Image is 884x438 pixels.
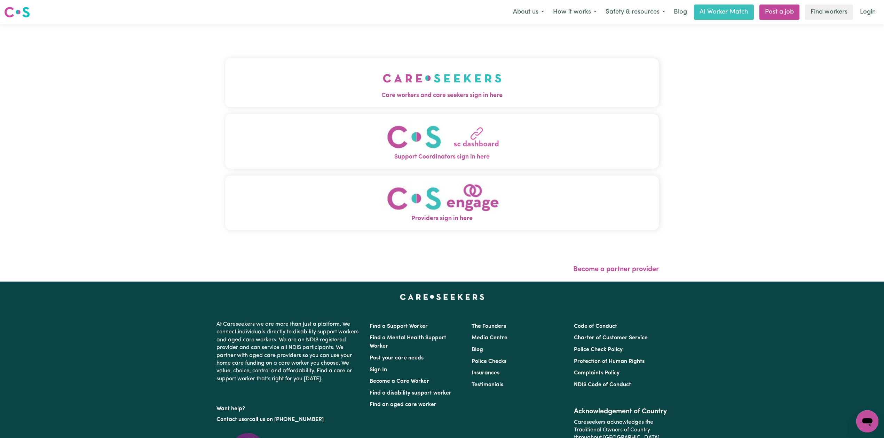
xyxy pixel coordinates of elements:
button: Support Coordinators sign in here [225,114,659,169]
a: Post a job [759,5,799,20]
a: Blog [472,347,483,352]
a: Code of Conduct [574,324,617,329]
a: Sign In [370,367,387,373]
p: or [216,413,361,426]
button: Safety & resources [601,5,670,19]
a: Insurances [472,370,499,376]
a: Become a Care Worker [370,379,429,384]
a: Find a disability support worker [370,390,451,396]
a: Contact us [216,417,244,422]
h2: Acknowledgement of Country [574,407,668,416]
a: Testimonials [472,382,503,388]
a: Protection of Human Rights [574,359,645,364]
a: Find an aged care worker [370,402,436,407]
a: Find a Mental Health Support Worker [370,335,446,349]
button: About us [508,5,548,19]
a: Police Checks [472,359,506,364]
a: Careseekers logo [4,4,30,20]
iframe: Button to launch messaging window [856,410,878,432]
a: Become a partner provider [573,266,659,273]
a: Police Check Policy [574,347,623,352]
a: Find a Support Worker [370,324,428,329]
a: Media Centre [472,335,507,341]
button: Providers sign in here [225,176,659,230]
span: Providers sign in here [225,214,659,223]
a: Charter of Customer Service [574,335,648,341]
a: Blog [670,5,691,20]
a: NDIS Code of Conduct [574,382,631,388]
p: Want help? [216,402,361,413]
a: Find workers [805,5,853,20]
a: call us on [PHONE_NUMBER] [249,417,324,422]
a: Careseekers home page [400,294,484,300]
img: Careseekers logo [4,6,30,18]
button: How it works [548,5,601,19]
a: Post your care needs [370,355,424,361]
a: The Founders [472,324,506,329]
span: Support Coordinators sign in here [225,153,659,162]
a: Login [856,5,880,20]
button: Care workers and care seekers sign in here [225,58,659,107]
a: AI Worker Match [694,5,754,20]
p: At Careseekers we are more than just a platform. We connect individuals directly to disability su... [216,318,361,386]
span: Care workers and care seekers sign in here [225,91,659,100]
a: Complaints Policy [574,370,619,376]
